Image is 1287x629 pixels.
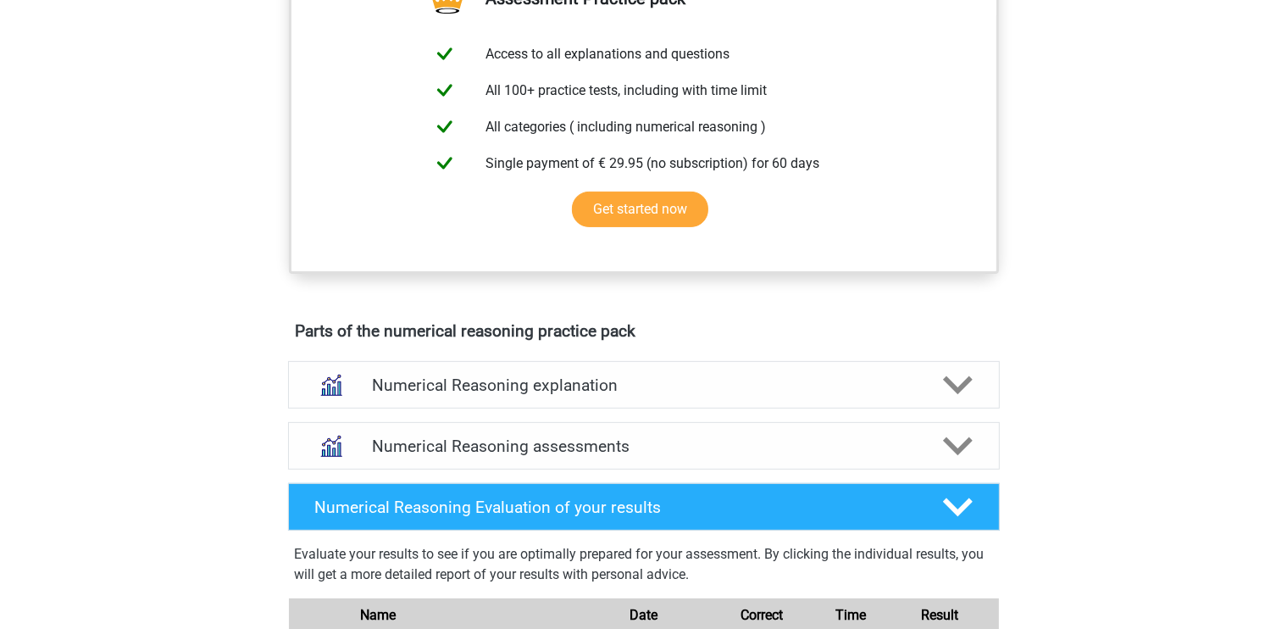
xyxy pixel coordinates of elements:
[372,376,916,395] h4: Numerical Reasoning explanation
[281,483,1007,531] a: Numerical Reasoning Evaluation of your results
[372,437,916,456] h4: Numerical Reasoning assessments
[295,544,993,585] p: Evaluate your results to see if you are optimally prepared for your assessment. By clicking the i...
[309,425,352,468] img: numerical reasoning assessments
[309,364,352,407] img: numerical reasoning explanations
[315,498,916,517] h4: Numerical Reasoning Evaluation of your results
[296,321,992,341] h4: Parts of the numerical reasoning practice pack
[572,192,708,227] a: Get started now
[281,361,1007,409] a: explanations Numerical Reasoning explanation
[281,422,1007,470] a: assessments Numerical Reasoning assessments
